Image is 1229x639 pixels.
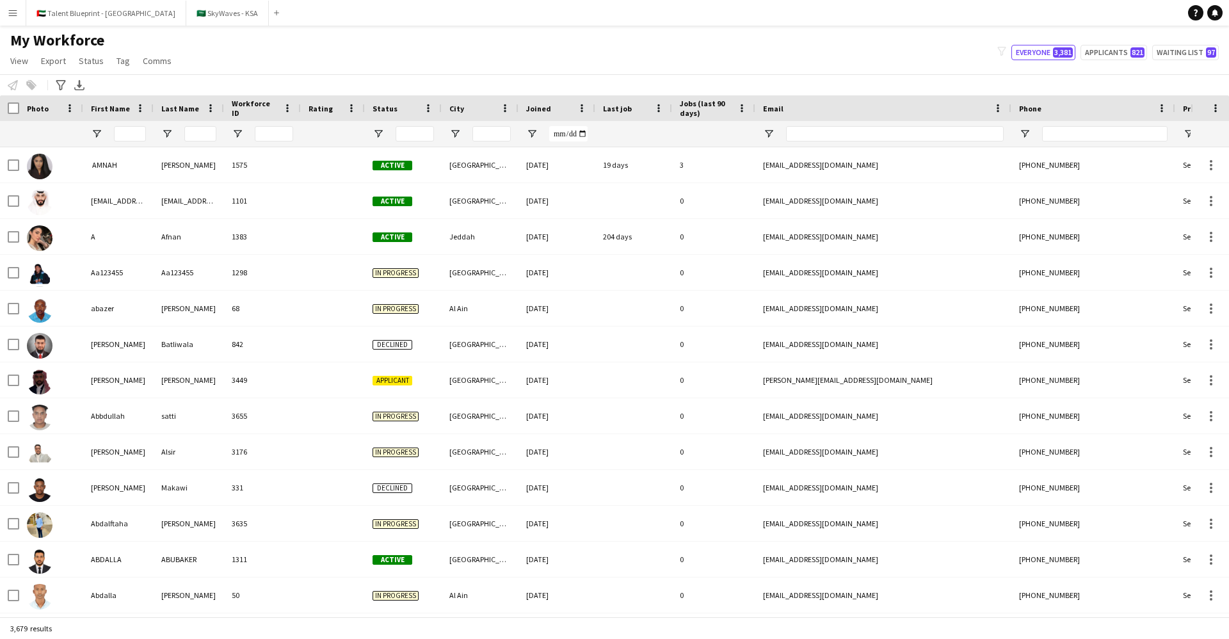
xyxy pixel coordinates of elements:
div: Abdalftaha [83,506,154,541]
div: 331 [224,470,301,505]
div: 204 days [595,219,672,254]
div: 0 [672,470,755,505]
div: 0 [672,183,755,218]
div: 1311 [224,542,301,577]
button: Open Filter Menu [232,128,243,140]
span: Rating [309,104,333,113]
img: ABDALLA ABUBAKER [27,548,52,574]
div: [DATE] [518,327,595,362]
div: 3 [672,147,755,182]
div: Al Ain [442,291,518,326]
div: [EMAIL_ADDRESS][DOMAIN_NAME] [755,542,1011,577]
span: Jobs (last 90 days) [680,99,732,118]
img: Abdalla Kamal [27,584,52,610]
div: [GEOGRAPHIC_DATA] [442,327,518,362]
div: [PERSON_NAME] [83,470,154,505]
div: [PHONE_NUMBER] [1011,183,1175,218]
img: Abdalftaha Ibrahim [27,512,52,538]
span: Joined [526,104,551,113]
div: [DATE] [518,362,595,398]
span: Tag [116,55,130,67]
div: [DATE] [518,219,595,254]
img: Abdalaziz Alsir [27,441,52,466]
div: 1101 [224,183,301,218]
img: A Afnan [27,225,52,251]
div: Batliwala [154,327,224,362]
div: [EMAIL_ADDRESS][DOMAIN_NAME] [154,183,224,218]
span: In progress [373,591,419,601]
span: Photo [27,104,49,113]
div: Abdalla [83,578,154,613]
div: [PHONE_NUMBER] [1011,398,1175,433]
img: Abbas Batliwala [27,333,52,359]
div: [EMAIL_ADDRESS][DOMAIN_NAME] [83,183,154,218]
div: [PHONE_NUMBER] [1011,327,1175,362]
div: 0 [672,398,755,433]
input: Email Filter Input [786,126,1004,142]
div: [EMAIL_ADDRESS][DOMAIN_NAME] [755,219,1011,254]
a: Tag [111,53,135,69]
div: [GEOGRAPHIC_DATA] [442,506,518,541]
div: [PERSON_NAME] [83,327,154,362]
input: Phone Filter Input [1042,126,1168,142]
div: 0 [672,434,755,469]
span: In progress [373,412,419,421]
div: 1298 [224,255,301,290]
div: 3176 [224,434,301,469]
div: [PHONE_NUMBER] [1011,506,1175,541]
button: 🇸🇦 SkyWaves - KSA [186,1,269,26]
button: Open Filter Menu [1019,128,1031,140]
div: [EMAIL_ADDRESS][DOMAIN_NAME] [755,255,1011,290]
div: 842 [224,327,301,362]
div: [EMAIL_ADDRESS][DOMAIN_NAME] [755,183,1011,218]
span: Status [79,55,104,67]
div: [PHONE_NUMBER] [1011,542,1175,577]
div: [PHONE_NUMBER] [1011,578,1175,613]
div: 0 [672,578,755,613]
div: [GEOGRAPHIC_DATA] [442,542,518,577]
div: [PERSON_NAME] [154,578,224,613]
span: Comms [143,55,172,67]
div: [PHONE_NUMBER] [1011,147,1175,182]
button: Open Filter Menu [763,128,775,140]
img: ‏ AMNAH IDRIS [27,154,52,179]
div: [EMAIL_ADDRESS][DOMAIN_NAME] [755,398,1011,433]
div: Al Ain [442,578,518,613]
img: Abdalaziz Makawi [27,476,52,502]
div: [DATE] [518,291,595,326]
span: 97 [1206,47,1216,58]
div: 0 [672,506,755,541]
div: [EMAIL_ADDRESS][DOMAIN_NAME] [755,147,1011,182]
a: Status [74,53,109,69]
span: 821 [1130,47,1145,58]
span: Active [373,197,412,206]
span: Active [373,161,412,170]
div: [DATE] [518,183,595,218]
div: [PERSON_NAME] [154,362,224,398]
div: 0 [672,542,755,577]
div: [DATE] [518,147,595,182]
div: 68 [224,291,301,326]
div: [EMAIL_ADDRESS][DOMAIN_NAME] [755,327,1011,362]
div: [PERSON_NAME] [83,434,154,469]
div: ABDALLA [83,542,154,577]
span: Email [763,104,783,113]
div: [GEOGRAPHIC_DATA] [442,470,518,505]
span: In progress [373,304,419,314]
img: abazer sidahmed Mohammed [27,297,52,323]
div: 0 [672,362,755,398]
div: [GEOGRAPHIC_DATA] [442,147,518,182]
div: [PHONE_NUMBER] [1011,470,1175,505]
span: City [449,104,464,113]
span: First Name [91,104,130,113]
div: satti [154,398,224,433]
span: Declined [373,340,412,350]
div: [GEOGRAPHIC_DATA] [442,434,518,469]
button: Applicants821 [1080,45,1147,60]
div: [PHONE_NUMBER] [1011,219,1175,254]
button: 🇦🇪 Talent Blueprint - [GEOGRAPHIC_DATA] [26,1,186,26]
a: View [5,53,33,69]
span: Profile [1183,104,1209,113]
span: Applicant [373,376,412,385]
div: 0 [672,255,755,290]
